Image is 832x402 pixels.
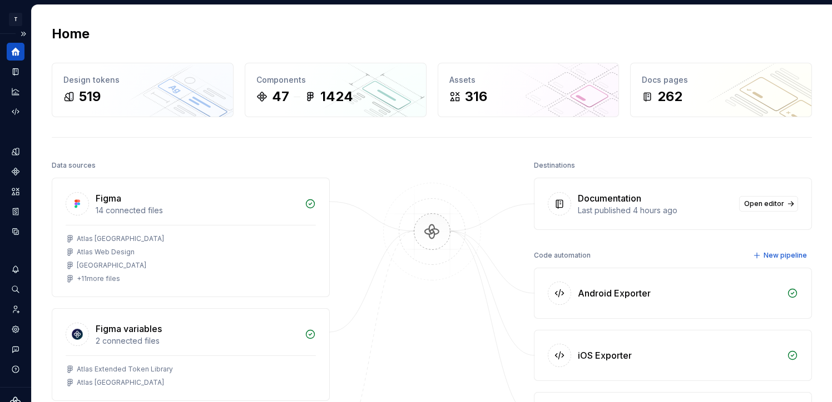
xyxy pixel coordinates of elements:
[630,63,812,117] a: Docs pages262
[272,88,289,105] div: 47
[245,63,427,117] a: Components471424
[52,63,234,117] a: Design tokens519
[2,7,29,31] button: T
[63,74,222,86] div: Design tokens
[96,205,298,216] div: 14 connected files
[534,248,591,263] div: Code automation
[578,349,632,362] div: iOS Exporter
[77,274,120,283] div: + 11 more files
[7,203,24,220] a: Storybook stories
[764,251,807,260] span: New pipeline
[739,196,798,212] a: Open editor
[744,199,784,208] span: Open editor
[52,25,90,43] h2: Home
[256,74,415,86] div: Components
[9,13,22,26] div: T
[77,234,164,243] div: Atlas [GEOGRAPHIC_DATA]
[7,300,24,318] a: Invite team
[7,320,24,338] a: Settings
[449,74,608,86] div: Assets
[578,287,651,300] div: Android Exporter
[642,74,800,86] div: Docs pages
[96,192,121,205] div: Figma
[7,63,24,81] a: Documentation
[578,192,641,205] div: Documentation
[77,365,173,374] div: Atlas Extended Token Library
[7,143,24,160] a: Design tokens
[77,378,164,387] div: Atlas [GEOGRAPHIC_DATA]
[7,163,24,180] a: Components
[79,88,101,105] div: 519
[657,88,682,105] div: 262
[52,178,330,297] a: Figma14 connected filesAtlas [GEOGRAPHIC_DATA]Atlas Web Design[GEOGRAPHIC_DATA]+11more files
[320,88,353,105] div: 1424
[52,308,330,401] a: Figma variables2 connected filesAtlas Extended Token LibraryAtlas [GEOGRAPHIC_DATA]
[16,26,31,42] button: Expand sidebar
[7,103,24,120] a: Code automation
[7,223,24,240] a: Data sources
[77,248,135,257] div: Atlas Web Design
[534,158,575,173] div: Destinations
[438,63,620,117] a: Assets316
[96,322,162,335] div: Figma variables
[7,340,24,358] button: Contact support
[7,43,24,61] a: Home
[465,88,487,105] div: 316
[7,260,24,278] button: Notifications
[750,248,812,263] button: New pipeline
[96,335,298,346] div: 2 connected files
[578,205,732,216] div: Last published 4 hours ago
[77,261,146,270] div: [GEOGRAPHIC_DATA]
[7,83,24,100] a: Analytics
[52,158,96,173] div: Data sources
[7,183,24,200] a: Assets
[7,280,24,298] button: Search ⌘K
